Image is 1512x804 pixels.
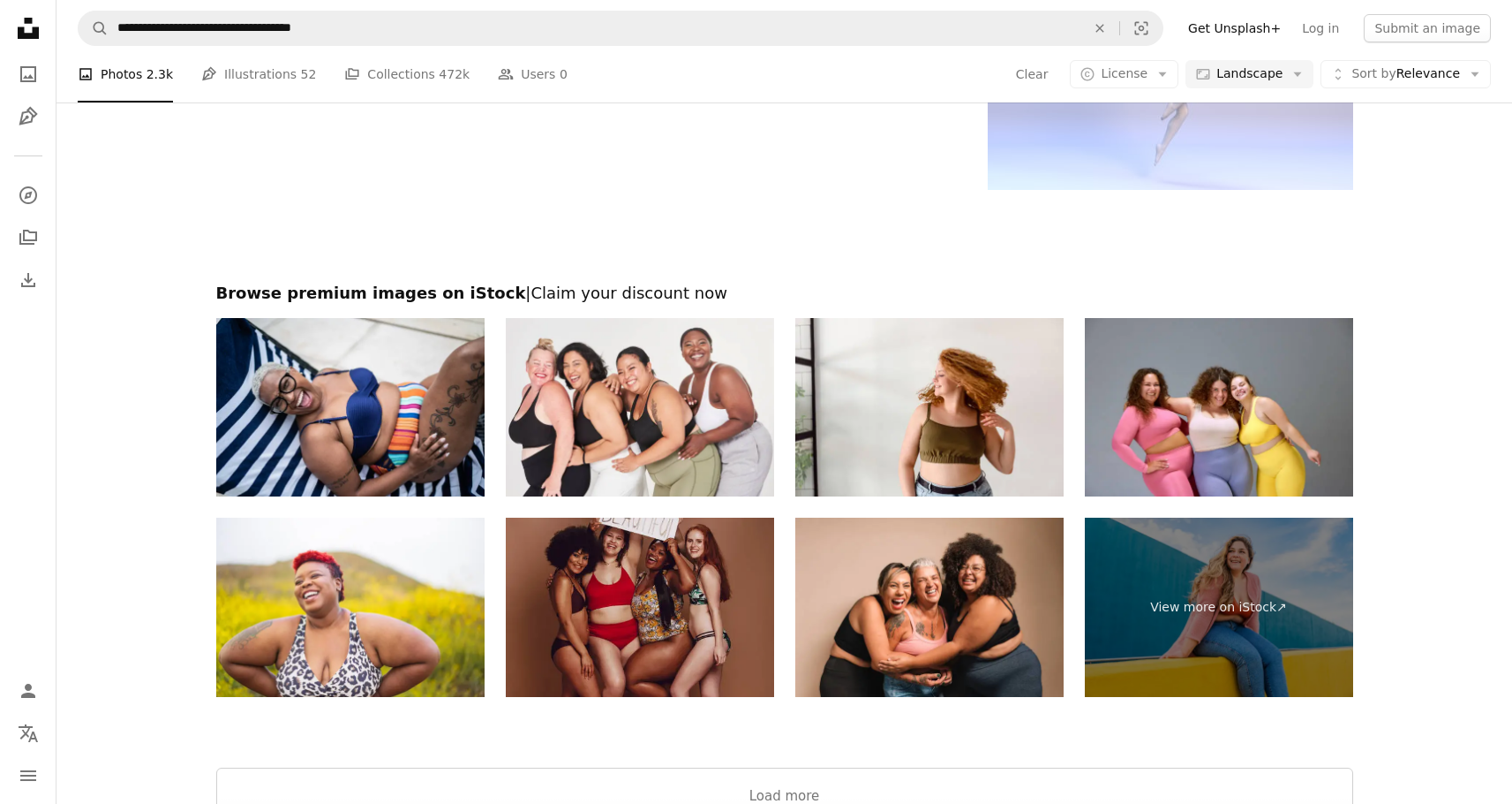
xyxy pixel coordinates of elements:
[216,318,485,497] img: Mature woman laughing in a pool at home
[1070,60,1178,88] button: License
[1120,11,1162,45] button: Visual search
[11,262,46,298] a: Download History
[1185,60,1313,88] button: Landscape
[301,64,317,84] span: 52
[1015,60,1049,88] button: Clear
[506,318,774,497] img: Body positivity diverse curvy women sportswear
[216,283,1353,304] h2: Browse premium images on iStock
[344,46,470,102] a: Collections 472k
[498,46,568,102] a: Users 0
[1101,66,1147,80] span: License
[79,11,109,45] button: Search Unsplash
[1216,65,1283,83] span: Landscape
[1351,65,1460,83] span: Relevance
[1291,14,1350,42] a: Log in
[1320,60,1491,88] button: Sort byRelevance
[439,64,470,84] span: 472k
[11,220,46,255] a: Collections
[1085,518,1353,697] a: View more on iStock↗
[795,518,1064,697] img: Women hugging each other laughing
[78,11,1163,46] form: Find visuals sitewide
[11,716,46,751] button: Language
[525,284,727,302] span: | Claim your discount now
[201,46,316,102] a: Illustrations 52
[1080,11,1119,45] button: Clear
[1177,14,1291,42] a: Get Unsplash+
[1351,66,1395,80] span: Sort by
[1085,318,1353,497] img: Support. Three beautiful women with oversized bodies, wearing sportswear, posing against grey stu...
[216,518,485,697] img: Summer Vacation
[11,57,46,92] a: Photos
[560,64,568,84] span: 0
[1364,14,1491,42] button: Submit an image
[795,318,1064,497] img: Portrait of young cute smiling woman
[11,673,46,709] a: Log in / Sign up
[11,178,46,213] a: Explore
[11,99,46,134] a: Illustrations
[506,518,774,697] img: Diverse female group with every body is beautiful placard
[11,11,46,49] a: Home — Unsplash
[11,758,46,793] button: Menu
